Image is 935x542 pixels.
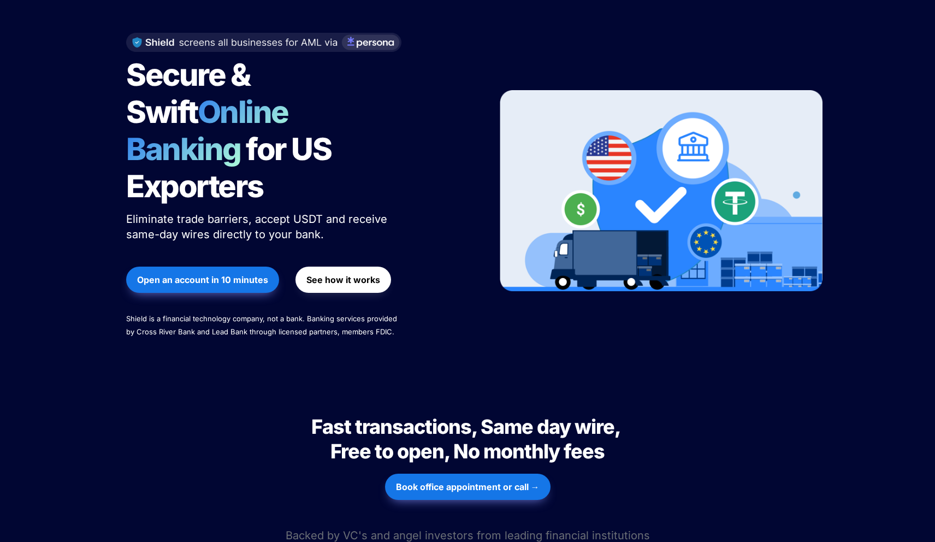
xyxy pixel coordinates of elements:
button: Open an account in 10 minutes [126,267,279,293]
span: Eliminate trade barriers, accept USDT and receive same-day wires directly to your bank. [126,213,390,241]
span: Backed by VC's and angel investors from leading financial institutions [286,529,650,542]
span: for US Exporters [126,131,336,205]
a: Book office appointment or call → [385,468,551,505]
span: Fast transactions, Same day wire, Free to open, No monthly fees [311,415,624,463]
strong: Book office appointment or call → [396,481,540,492]
span: Secure & Swift [126,56,255,131]
strong: Open an account in 10 minutes [137,274,268,285]
button: Book office appointment or call → [385,474,551,500]
a: See how it works [295,261,391,298]
span: Shield is a financial technology company, not a bank. Banking services provided by Cross River Ba... [126,314,399,336]
a: Open an account in 10 minutes [126,261,279,298]
button: See how it works [295,267,391,293]
strong: See how it works [306,274,380,285]
span: Online Banking [126,93,299,168]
